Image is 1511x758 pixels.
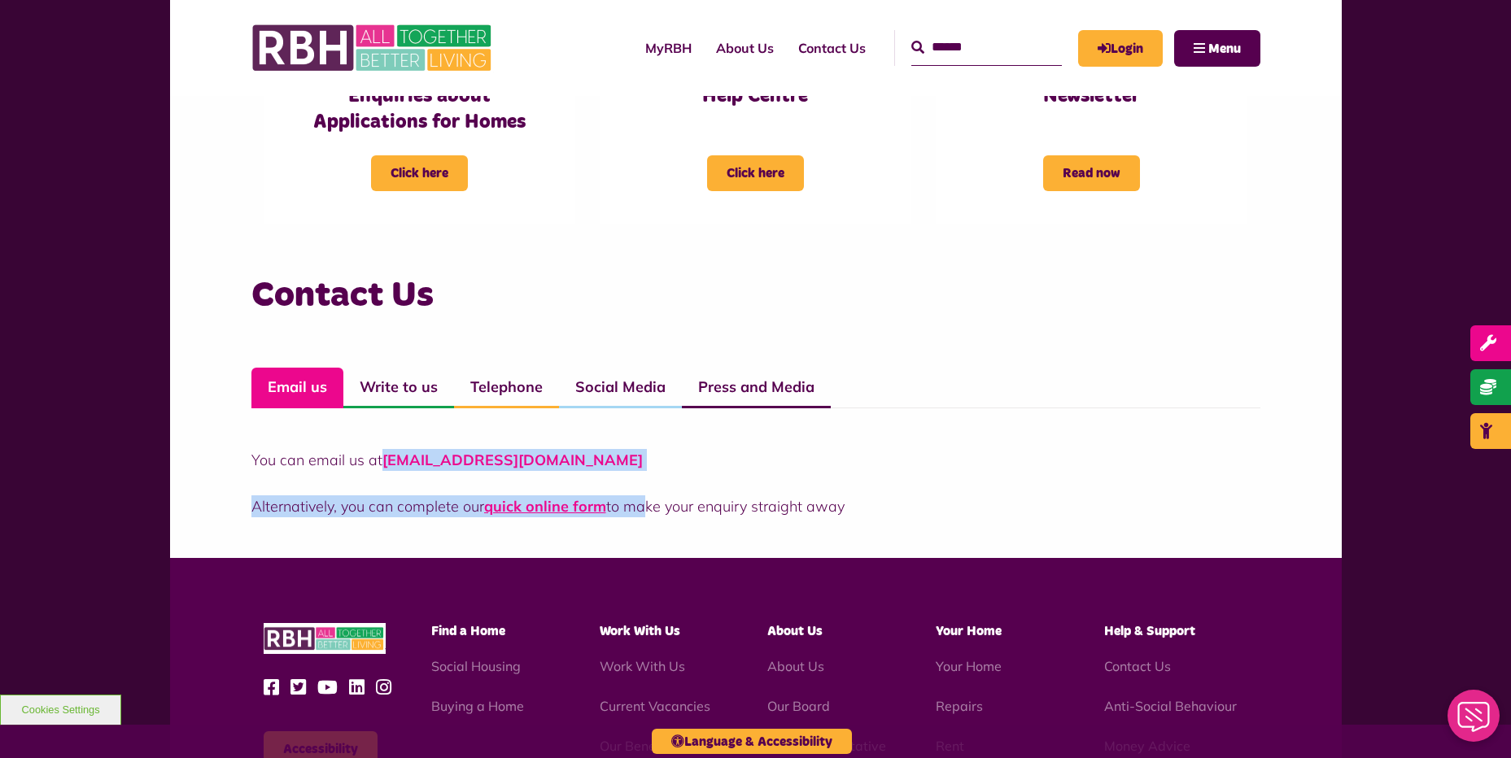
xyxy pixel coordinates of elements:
[936,658,1002,674] a: Your Home
[786,26,878,70] a: Contact Us
[911,30,1062,65] input: Search
[632,84,879,109] h3: Help Centre
[296,84,543,134] h3: Enquiries about Applications for Homes
[704,26,786,70] a: About Us
[484,497,606,516] a: quick online form
[251,495,1260,517] p: Alternatively, you can complete our to make your enquiry straight away
[767,698,830,714] a: Our Board
[707,155,804,191] span: Click here
[767,625,823,638] span: About Us
[968,84,1215,109] h3: Newsletter
[1104,658,1171,674] a: Contact Us
[343,368,454,408] a: Write to us
[1043,155,1140,191] span: Read now
[652,729,852,754] button: Language & Accessibility
[936,698,983,714] a: Repairs
[1208,42,1241,55] span: Menu
[382,451,643,469] a: [EMAIL_ADDRESS][DOMAIN_NAME]
[371,155,468,191] span: Click here
[454,368,559,408] a: Telephone
[251,272,1260,319] h3: Contact Us
[251,16,496,80] img: RBH
[1078,30,1163,67] a: MyRBH
[936,625,1002,638] span: Your Home
[600,658,685,674] a: Work With Us
[633,26,704,70] a: MyRBH
[431,625,505,638] span: Find a Home
[431,658,521,674] a: Social Housing - open in a new tab
[251,368,343,408] a: Email us
[1174,30,1260,67] button: Navigation
[1438,685,1511,758] iframe: Netcall Web Assistant for live chat
[1104,625,1195,638] span: Help & Support
[1104,698,1237,714] a: Anti-Social Behaviour
[264,623,386,655] img: RBH
[600,625,680,638] span: Work With Us
[767,658,824,674] a: About Us
[251,449,1260,471] p: You can email us at
[559,368,682,408] a: Social Media
[600,698,710,714] a: Current Vacancies
[682,368,831,408] a: Press and Media
[431,698,524,714] a: Buying a Home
